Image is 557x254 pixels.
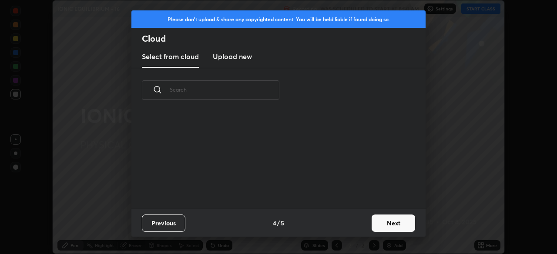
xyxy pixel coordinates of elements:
input: Search [170,71,279,108]
h3: Upload new [213,51,252,62]
h4: 4 [273,218,276,228]
button: Next [372,214,415,232]
div: Please don't upload & share any copyrighted content. You will be held liable if found doing so. [131,10,426,28]
h2: Cloud [142,33,426,44]
h3: Select from cloud [142,51,199,62]
button: Previous [142,214,185,232]
h4: / [277,218,280,228]
h4: 5 [281,218,284,228]
div: grid [131,110,415,209]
